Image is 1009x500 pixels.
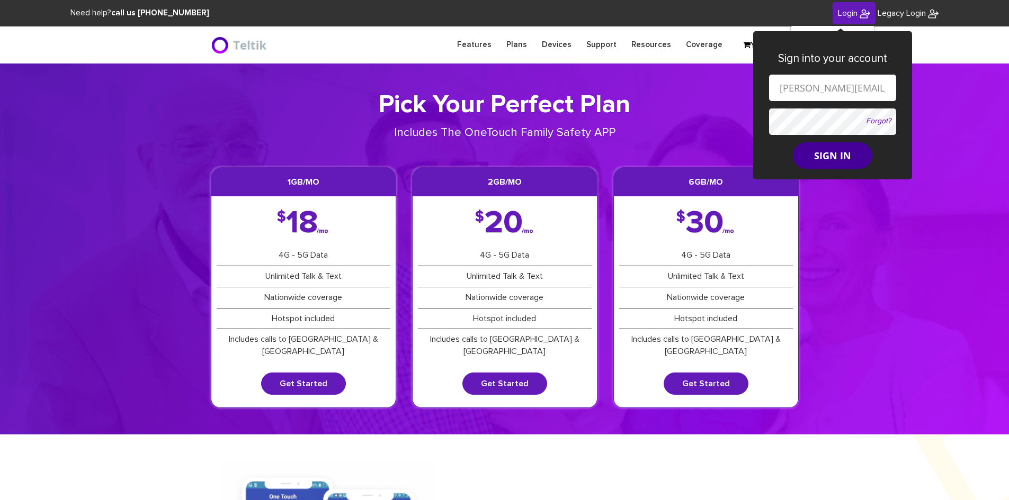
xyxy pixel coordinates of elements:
h3: 6GB/mo [614,168,798,196]
a: Legacy Login [878,7,939,20]
a: Get Started [261,372,346,395]
a: Features [450,34,499,55]
span: Login [838,9,858,17]
span: $ [676,212,685,223]
h3: 1GB/mo [211,168,396,196]
li: Hotspot included [418,308,592,330]
a: Plans [499,34,534,55]
li: Includes calls to [GEOGRAPHIC_DATA] & [GEOGRAPHIC_DATA] [418,329,592,362]
span: Need help? [70,9,209,17]
li: Hotspot included [619,308,793,330]
span: $ [277,212,286,223]
li: Hotspot included [217,308,390,330]
img: BriteX [211,34,270,56]
li: 4G - 5G Data [217,245,390,266]
strong: call us [PHONE_NUMBER] [111,9,209,17]
li: Includes calls to [GEOGRAPHIC_DATA] & [GEOGRAPHIC_DATA] [217,329,390,362]
span: $ [475,212,484,223]
a: Get Started [462,372,547,395]
h1: Pick Your Perfect Plan [211,90,799,121]
a: Coverage [678,34,730,55]
li: Nationwide coverage [619,287,793,308]
span: /mo [522,229,533,233]
li: Nationwide coverage [418,287,592,308]
li: Unlimited Talk & Text [619,266,793,287]
div: 20 [475,212,534,234]
li: Nationwide coverage [217,287,390,308]
span: /mo [317,229,328,233]
div: 18 [277,212,329,234]
li: Includes calls to [GEOGRAPHIC_DATA] & [GEOGRAPHIC_DATA] [619,329,793,362]
div: 30 [676,212,735,234]
img: BriteX [860,8,870,19]
span: /mo [722,229,734,233]
img: BriteX [928,8,939,19]
a: Forgot? [866,117,891,125]
li: 4G - 5G Data [418,245,592,266]
span: Legacy Login [878,9,926,17]
a: Your Cart [738,38,791,53]
a: Devices [534,34,579,55]
li: 4G - 5G Data [619,245,793,266]
h3: Sign into your account [769,52,896,65]
button: SIGN IN [793,142,872,169]
input: Email or Customer ID [769,75,896,101]
li: Unlimited Talk & Text [418,266,592,287]
li: Unlimited Talk & Text [217,266,390,287]
a: Support [579,34,624,55]
p: Includes The OneTouch Family Safety APP [358,125,651,141]
a: Get Started [664,372,748,395]
h3: 2GB/mo [413,168,597,196]
a: Resources [624,34,678,55]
